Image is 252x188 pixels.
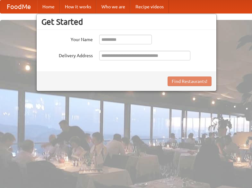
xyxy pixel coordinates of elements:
[41,51,93,59] label: Delivery Address
[168,76,212,86] button: Find Restaurants!
[41,35,93,43] label: Your Name
[0,0,37,13] a: FoodMe
[96,0,130,13] a: Who we are
[60,0,96,13] a: How it works
[41,17,212,27] h3: Get Started
[37,0,60,13] a: Home
[130,0,169,13] a: Recipe videos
